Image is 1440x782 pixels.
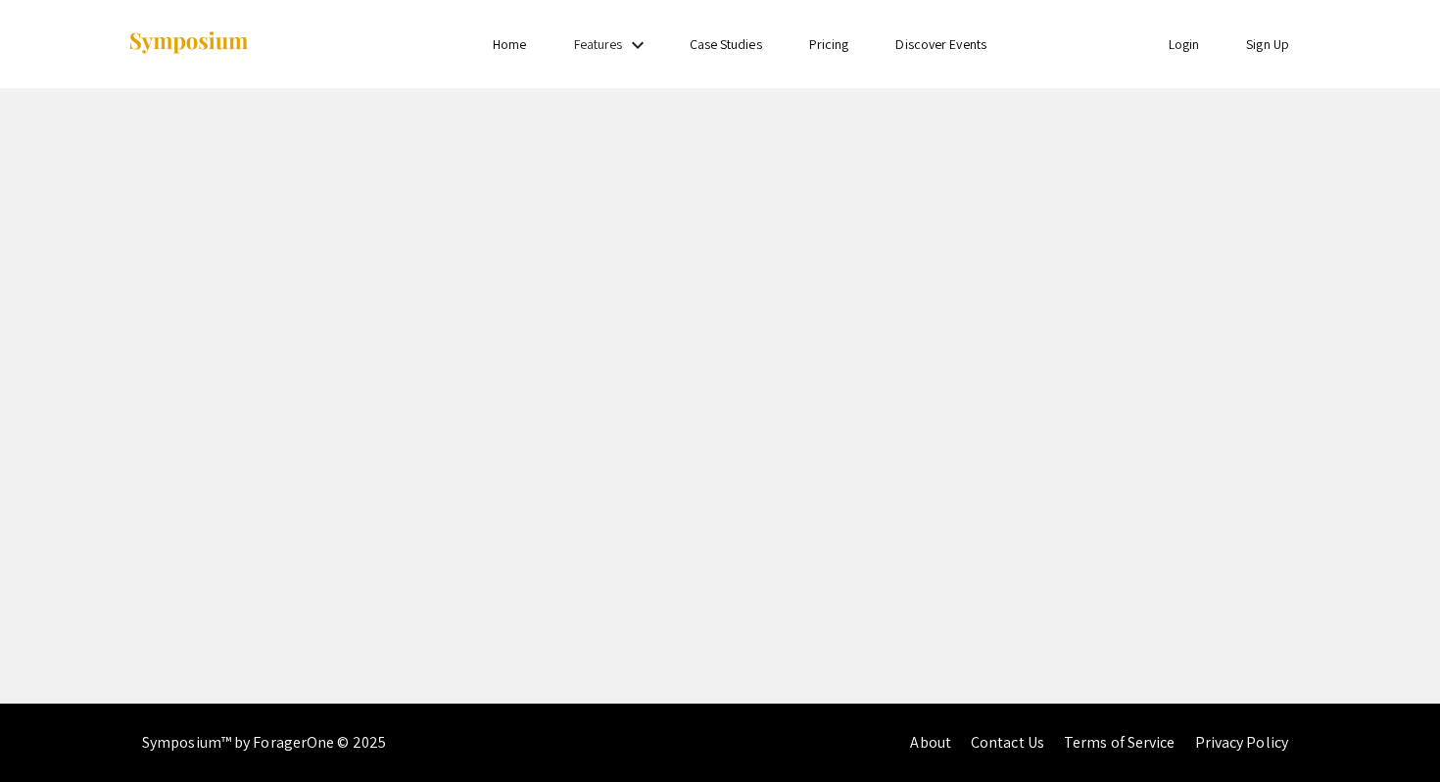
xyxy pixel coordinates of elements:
a: Discover Events [895,35,986,53]
mat-icon: Expand Features list [626,33,649,57]
a: Sign Up [1246,35,1289,53]
a: Features [574,35,623,53]
div: Symposium™ by ForagerOne © 2025 [142,704,386,782]
a: Privacy Policy [1195,732,1288,753]
a: Home [493,35,526,53]
a: About [910,732,951,753]
a: Terms of Service [1064,732,1176,753]
a: Pricing [809,35,849,53]
a: Case Studies [690,35,762,53]
a: Contact Us [971,732,1044,753]
img: Symposium by ForagerOne [127,30,250,57]
a: Login [1169,35,1200,53]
